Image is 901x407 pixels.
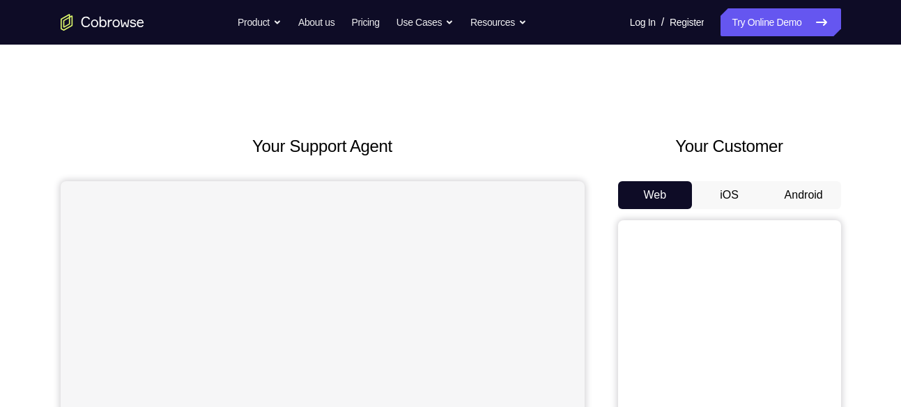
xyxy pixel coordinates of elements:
[238,8,282,36] button: Product
[396,8,454,36] button: Use Cases
[630,8,656,36] a: Log In
[661,14,664,31] span: /
[767,181,841,209] button: Android
[670,8,704,36] a: Register
[692,181,767,209] button: iOS
[351,8,379,36] a: Pricing
[618,134,841,159] h2: Your Customer
[721,8,840,36] a: Try Online Demo
[470,8,527,36] button: Resources
[618,181,693,209] button: Web
[61,134,585,159] h2: Your Support Agent
[61,14,144,31] a: Go to the home page
[298,8,334,36] a: About us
